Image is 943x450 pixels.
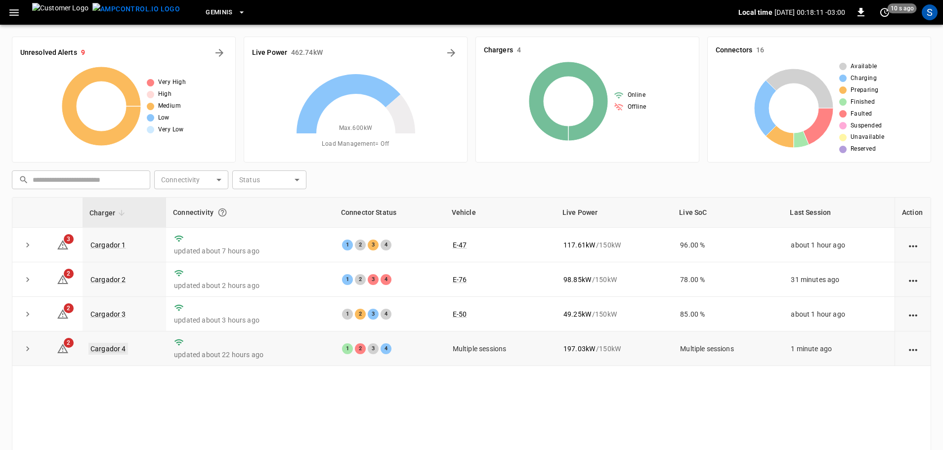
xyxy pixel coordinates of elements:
[92,3,180,15] img: ampcontrol.io logo
[88,343,128,355] a: Cargador 4
[851,85,879,95] span: Preparing
[291,47,323,58] h6: 462.74 kW
[89,207,128,219] span: Charger
[202,3,250,22] button: Geminis
[368,343,379,354] div: 3
[64,338,74,348] span: 2
[783,297,895,331] td: about 1 hour ago
[628,102,646,112] span: Offline
[484,45,513,56] h6: Chargers
[907,309,919,319] div: action cell options
[907,275,919,285] div: action cell options
[20,238,35,252] button: expand row
[381,343,391,354] div: 4
[20,307,35,322] button: expand row
[355,309,366,320] div: 2
[877,4,893,20] button: set refresh interval
[158,101,181,111] span: Medium
[672,262,783,297] td: 78.00 %
[907,344,919,354] div: action cell options
[851,121,882,131] span: Suspended
[851,62,877,72] span: Available
[888,3,917,13] span: 10 s ago
[64,269,74,279] span: 2
[672,228,783,262] td: 96.00 %
[90,310,126,318] a: Cargador 3
[355,274,366,285] div: 2
[381,240,391,250] div: 4
[212,45,227,61] button: All Alerts
[716,45,752,56] h6: Connectors
[57,240,69,248] a: 3
[174,246,326,256] p: updated about 7 hours ago
[368,274,379,285] div: 3
[64,303,74,313] span: 2
[672,198,783,228] th: Live SoC
[563,309,591,319] p: 49.25 kW
[563,275,664,285] div: / 150 kW
[174,350,326,360] p: updated about 22 hours ago
[563,240,664,250] div: / 150 kW
[445,198,556,228] th: Vehicle
[57,275,69,283] a: 2
[57,310,69,318] a: 2
[158,78,186,87] span: Very High
[81,47,85,58] h6: 9
[453,241,467,249] a: E-47
[342,309,353,320] div: 1
[342,274,353,285] div: 1
[443,45,459,61] button: Energy Overview
[756,45,764,56] h6: 16
[922,4,938,20] div: profile-icon
[783,198,895,228] th: Last Session
[517,45,521,56] h6: 4
[563,344,595,354] p: 197.03 kW
[851,109,872,119] span: Faulted
[342,343,353,354] div: 1
[851,74,877,83] span: Charging
[20,272,35,287] button: expand row
[32,3,88,22] img: Customer Logo
[158,125,184,135] span: Very Low
[90,276,126,284] a: Cargador 2
[563,344,664,354] div: / 150 kW
[20,341,35,356] button: expand row
[174,281,326,290] p: updated about 2 hours ago
[90,241,126,249] a: Cargador 1
[368,240,379,250] div: 3
[672,331,783,366] td: Multiple sessions
[556,198,672,228] th: Live Power
[907,240,919,250] div: action cell options
[672,297,783,331] td: 85.00 %
[174,315,326,325] p: updated about 3 hours ago
[851,144,876,154] span: Reserved
[783,228,895,262] td: about 1 hour ago
[57,344,69,352] a: 2
[628,90,645,100] span: Online
[381,274,391,285] div: 4
[64,234,74,244] span: 3
[774,7,845,17] p: [DATE] 00:18:11 -03:00
[252,47,287,58] h6: Live Power
[342,240,353,250] div: 1
[453,276,467,284] a: E-76
[355,343,366,354] div: 2
[851,97,875,107] span: Finished
[563,309,664,319] div: / 150 kW
[445,331,556,366] td: Multiple sessions
[173,204,327,221] div: Connectivity
[355,240,366,250] div: 2
[322,139,389,149] span: Load Management = Off
[738,7,772,17] p: Local time
[214,204,231,221] button: Connection between the charger and our software.
[334,198,445,228] th: Connector Status
[381,309,391,320] div: 4
[368,309,379,320] div: 3
[20,47,77,58] h6: Unresolved Alerts
[783,262,895,297] td: 31 minutes ago
[158,89,172,99] span: High
[339,123,373,133] span: Max. 600 kW
[453,310,467,318] a: E-50
[851,132,884,142] span: Unavailable
[563,240,595,250] p: 117.61 kW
